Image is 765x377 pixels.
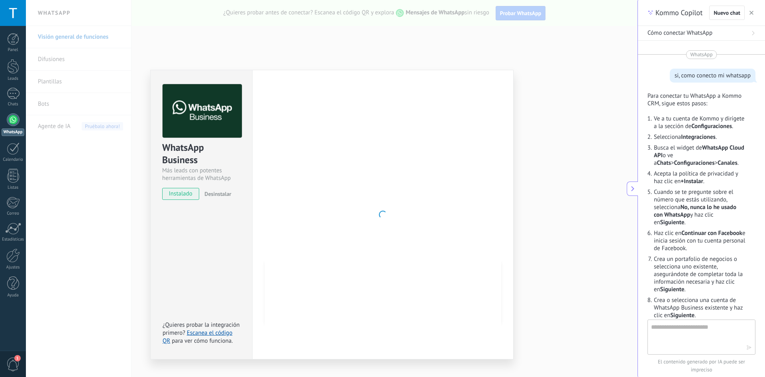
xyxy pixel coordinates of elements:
[653,115,746,130] li: Ve a tu cuenta de Kommo y dirígete a la sección de .
[162,141,241,167] div: WhatsApp Business
[2,102,25,107] div: Chats
[653,229,746,252] li: Haz clic en e inicia sesión con tu cuenta personal de Facebook.
[163,321,240,337] span: ¿Quieres probar la integración primero?
[647,92,746,107] p: Para conectar tu WhatsApp a Kommo CRM, sigue estos pasos:
[681,178,703,185] strong: +Instalar
[714,10,740,16] span: Nuevo chat
[681,133,716,141] strong: Integraciones
[204,190,231,197] span: Desinstalar
[2,47,25,53] div: Panel
[670,312,694,319] strong: Siguiente
[163,188,199,200] span: instalado
[653,296,746,319] li: Crea o selecciona una cuenta de WhatsApp Business existente y haz clic en .
[718,159,738,167] strong: Canales
[201,188,231,200] button: Desinstalar
[14,355,21,361] span: 1
[2,157,25,162] div: Calendario
[681,229,742,237] strong: Continuar con Facebook
[653,170,746,185] li: Acepta la política de privacidad y haz clic en .
[654,203,736,219] strong: No, nunca lo he usado con WhatsApp
[172,337,233,345] span: para ver cómo funciona.
[653,144,746,167] li: Busca el widget de o ve a > > .
[660,286,685,293] strong: Siguiente
[690,51,713,59] span: WhatsApp
[674,159,715,167] strong: Configuraciones
[653,133,746,141] li: Selecciona .
[2,128,24,136] div: WhatsApp
[657,159,671,167] strong: Chats
[691,122,732,130] strong: Configuraciones
[647,358,755,374] span: El contenido generado por IA puede ser impreciso
[653,255,746,293] li: Crea un portafolio de negocios o selecciona uno existente, asegurándote de completar toda la info...
[653,188,746,226] li: Cuando se te pregunte sobre el número que estás utilizando, selecciona y haz clic en .
[163,84,242,138] img: logo_main.png
[2,265,25,270] div: Ajustes
[654,144,744,159] strong: WhatsApp Cloud API
[2,293,25,298] div: Ayuda
[2,76,25,81] div: Leads
[709,6,745,20] button: Nuevo chat
[660,219,685,226] strong: Siguiente
[162,167,241,182] div: Más leads con potentes herramientas de WhatsApp
[647,29,712,37] span: Cómo conectar WhatsApp
[2,211,25,216] div: Correo
[655,8,702,18] span: Kommo Copilot
[638,26,765,41] button: Cómo conectar WhatsApp
[2,185,25,190] div: Listas
[675,72,751,79] div: si, como conecto mi whatsapp
[163,329,232,345] a: Escanea el código QR
[2,237,25,242] div: Estadísticas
